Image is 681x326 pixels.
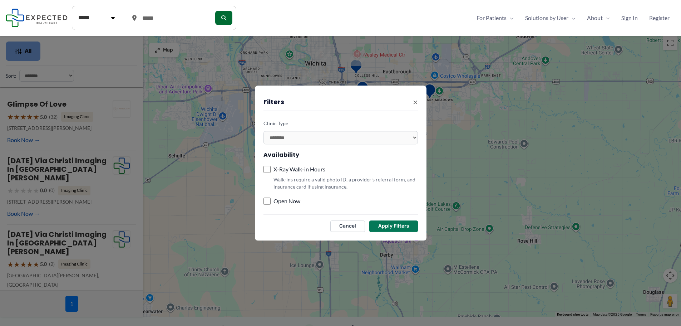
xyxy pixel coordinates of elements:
[6,9,68,27] img: Expected Healthcare Logo - side, dark font, small
[263,98,284,106] h3: Filters
[507,13,514,23] span: Menu Toggle
[273,164,325,175] label: X-Ray Walk-in Hours
[603,13,610,23] span: Menu Toggle
[525,13,568,23] span: Solutions by User
[568,13,576,23] span: Menu Toggle
[273,196,300,206] label: Open Now
[477,13,507,23] span: For Patients
[643,13,675,23] a: Register
[471,13,519,23] a: For PatientsMenu Toggle
[649,13,670,23] span: Register
[263,176,418,190] p: Walk-ins require a valid photo ID, a provider's referral form, and insurance card if using insura...
[369,220,418,232] button: Apply Filters
[581,13,616,23] a: AboutMenu Toggle
[263,151,418,158] h4: Availability
[616,13,643,23] a: Sign In
[330,220,365,232] button: Cancel
[413,94,418,110] span: ×
[621,13,638,23] span: Sign In
[263,119,418,128] label: Clinic Type
[519,13,581,23] a: Solutions by UserMenu Toggle
[587,13,603,23] span: About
